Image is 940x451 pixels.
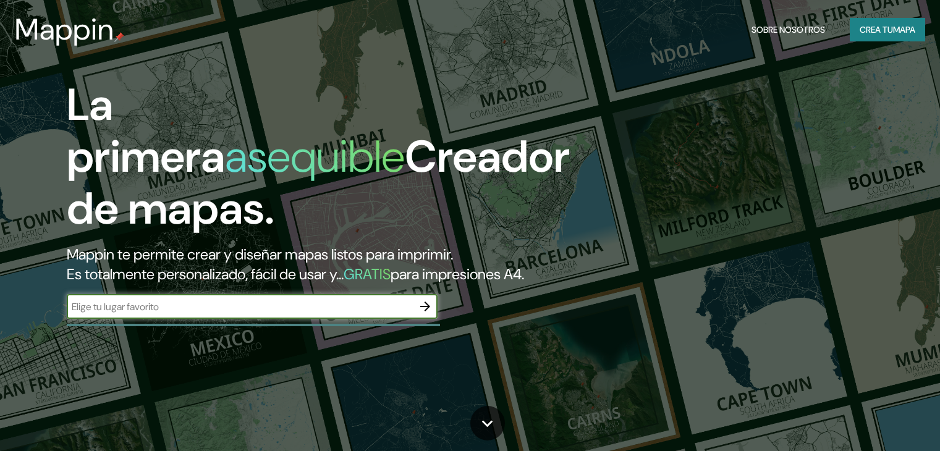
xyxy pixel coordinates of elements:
[344,264,391,284] font: GRATIS
[752,24,825,35] font: Sobre nosotros
[391,264,524,284] font: para impresiones A4.
[860,24,893,35] font: Crea tu
[67,264,344,284] font: Es totalmente personalizado, fácil de usar y...
[67,245,453,264] font: Mappin te permite crear y diseñar mapas listos para imprimir.
[850,18,925,41] button: Crea tumapa
[114,32,124,42] img: pin de mapeo
[67,76,225,185] font: La primera
[67,128,570,237] font: Creador de mapas.
[747,18,830,41] button: Sobre nosotros
[67,300,413,314] input: Elige tu lugar favorito
[15,10,114,49] font: Mappin
[893,24,915,35] font: mapa
[225,128,405,185] font: asequible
